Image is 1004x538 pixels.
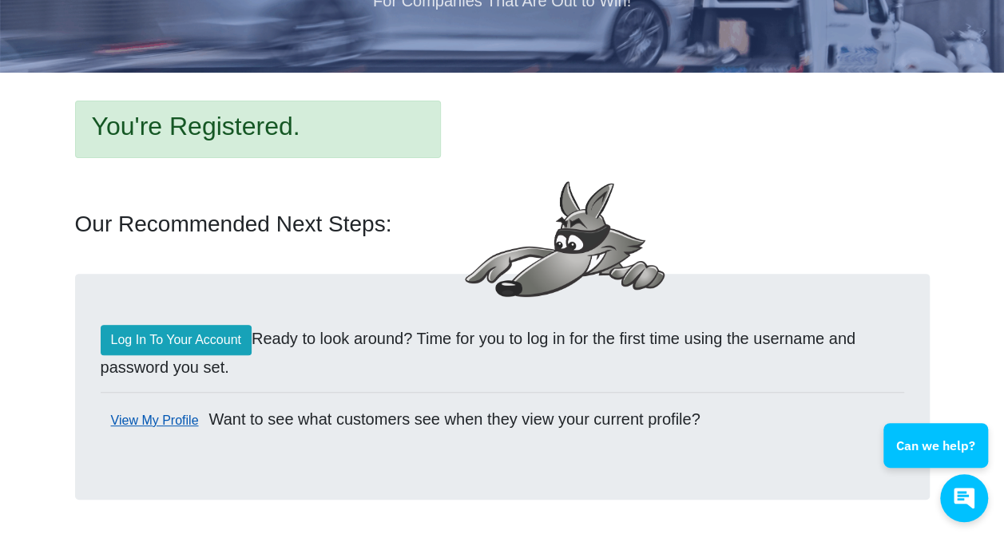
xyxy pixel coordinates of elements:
[465,181,665,297] img: Fox-OverWallPoint.png
[92,111,425,141] h2: You're Registered.
[75,211,442,238] h3: Our Recommended Next Steps:
[871,379,1004,538] iframe: Conversations
[101,325,904,379] p: Ready to look around? Time for you to log in for the first time using the username and password y...
[101,405,904,436] p: Want to see what customers see when they view your current profile?
[101,405,209,436] a: View My Profile
[101,325,252,355] a: Log In To Your Account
